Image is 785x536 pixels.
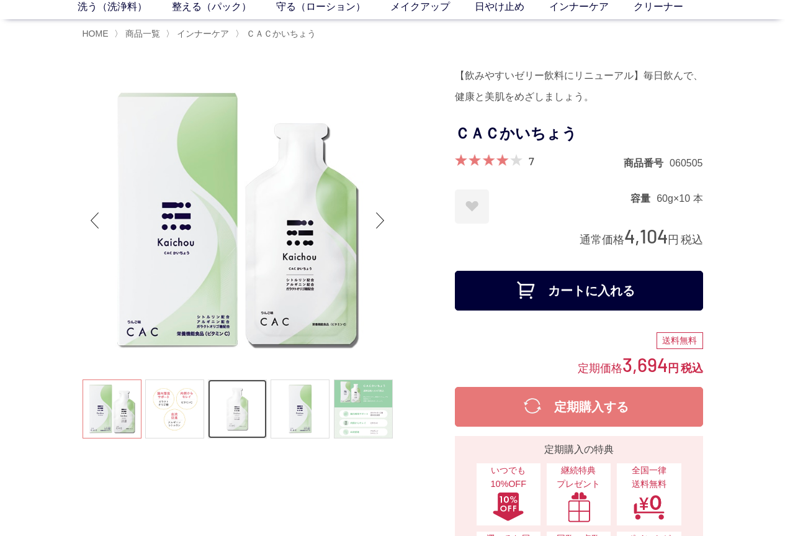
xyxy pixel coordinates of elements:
[657,332,703,350] div: 送料無料
[460,442,698,457] div: 定期購入の特典
[455,65,703,107] div: 【飲みやすいゼリー飲料にリニューアル】毎日飲んで、健康と美肌をめざしましょう。
[166,28,232,40] li: 〉
[633,491,665,522] img: 全国一律送料無料
[681,362,703,375] span: 税込
[668,234,679,246] span: 円
[623,464,675,491] span: 全国一律 送料無料
[624,157,670,170] dt: 商品番号
[83,29,109,39] a: HOME
[455,189,489,224] a: お気に入りに登録する
[630,192,657,205] dt: 容量
[455,271,703,311] button: カートに入れる
[670,157,702,170] dd: 060505
[578,361,622,375] span: 定期価格
[624,224,668,247] span: 4,104
[83,196,107,245] div: Previous slide
[681,234,703,246] span: 税込
[123,29,160,39] a: 商品一覧
[455,387,703,427] button: 定期購入する
[114,28,163,40] li: 〉
[455,120,703,148] h1: ＣＡＣかいちょう
[580,234,624,246] span: 通常価格
[235,28,319,40] li: 〉
[529,154,534,168] a: 7
[563,491,595,522] img: 継続特典プレゼント
[483,464,534,491] span: いつでも10%OFF
[125,29,160,39] span: 商品一覧
[668,362,679,375] span: 円
[553,464,604,491] span: 継続特典 プレゼント
[657,192,702,205] dd: 60g×10 本
[246,29,316,39] span: ＣＡＣかいちょう
[622,353,668,376] span: 3,694
[83,65,393,376] img: ＣＡＣかいちょう
[368,196,393,245] div: Next slide
[177,29,229,39] span: インナーケア
[174,29,229,39] a: インナーケア
[244,29,316,39] a: ＣＡＣかいちょう
[492,491,524,522] img: いつでも10%OFF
